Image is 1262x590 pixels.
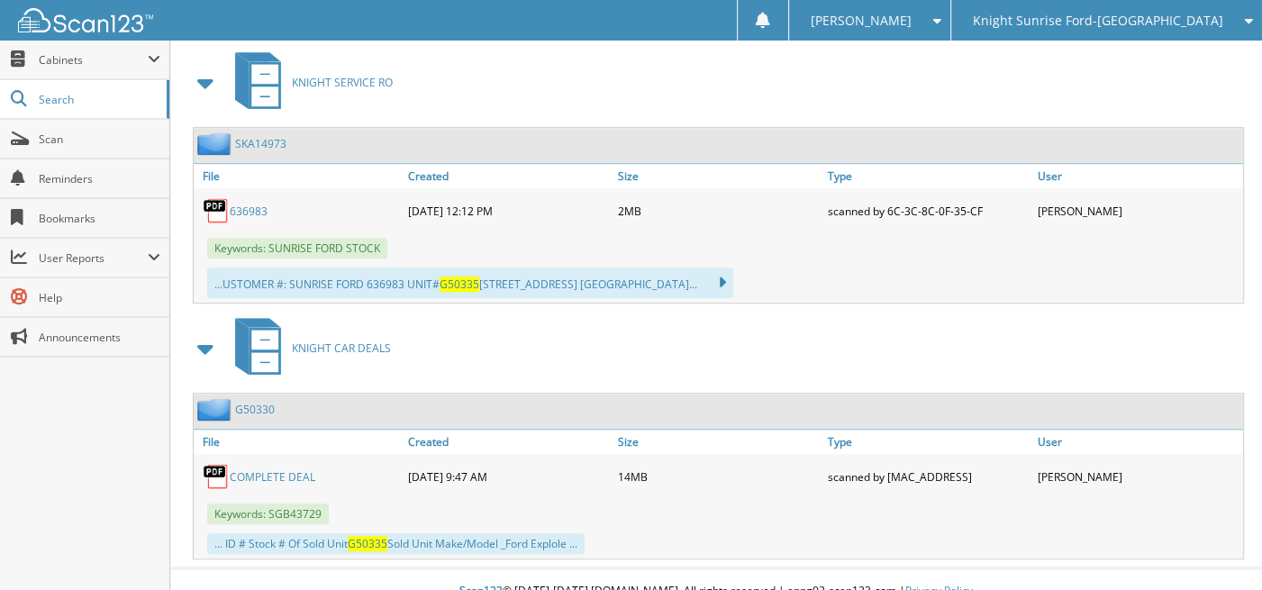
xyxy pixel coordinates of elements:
[39,290,160,305] span: Help
[348,536,387,551] span: G50335
[440,277,479,292] span: G50335
[194,430,404,454] a: File
[197,132,235,155] img: folder2.png
[230,204,268,219] a: 636983
[207,268,733,298] div: ...USTOMER #: SUNRISE FORD 636983 UNIT# [STREET_ADDRESS] [GEOGRAPHIC_DATA]...
[1033,458,1243,495] div: [PERSON_NAME]
[973,15,1223,26] span: Knight Sunrise Ford-[GEOGRAPHIC_DATA]
[39,330,160,345] span: Announcements
[811,15,912,26] span: [PERSON_NAME]
[1033,164,1243,188] a: User
[39,52,148,68] span: Cabinets
[207,504,329,524] span: Keywords: SGB43729
[1172,504,1262,590] iframe: Chat Widget
[39,132,160,147] span: Scan
[39,211,160,226] span: Bookmarks
[404,430,613,454] a: Created
[404,458,613,495] div: [DATE] 9:47 AM
[39,250,148,266] span: User Reports
[823,430,1033,454] a: Type
[18,8,153,32] img: scan123-logo-white.svg
[1033,430,1243,454] a: User
[823,193,1033,229] div: scanned by 6C-3C-8C-0F-35-CF
[235,136,286,151] a: SKA14973
[207,533,585,554] div: ... ID # Stock # Of Sold Unit Sold Unit Make/Model _Ford Explole ...
[224,47,393,118] a: KNIGHT SERVICE RO
[39,171,160,186] span: Reminders
[194,164,404,188] a: File
[197,398,235,421] img: folder2.png
[292,75,393,90] span: KNIGHT SERVICE RO
[203,463,230,490] img: PDF.png
[224,313,391,384] a: KNIGHT CAR DEALS
[823,458,1033,495] div: scanned by [MAC_ADDRESS]
[404,164,613,188] a: Created
[613,458,823,495] div: 14MB
[203,197,230,224] img: PDF.png
[235,402,275,417] a: G50330
[613,164,823,188] a: Size
[404,193,613,229] div: [DATE] 12:12 PM
[207,238,387,259] span: Keywords: SUNRISE FORD STOCK
[1033,193,1243,229] div: [PERSON_NAME]
[230,469,315,485] a: COMPLETE DEAL
[823,164,1033,188] a: Type
[613,193,823,229] div: 2MB
[39,92,158,107] span: Search
[292,340,391,356] span: KNIGHT CAR DEALS
[613,430,823,454] a: Size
